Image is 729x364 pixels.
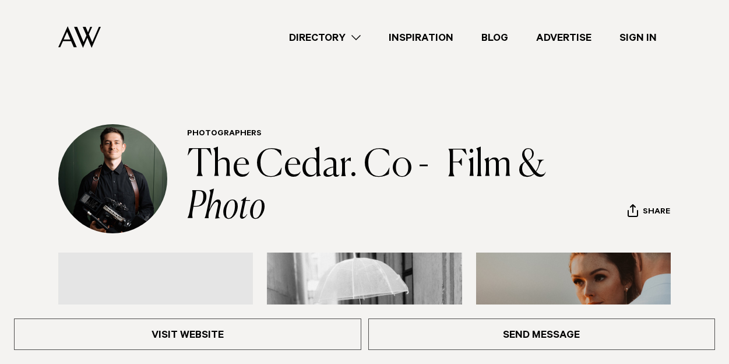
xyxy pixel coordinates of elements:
a: The Cedar. Co - Film & Photo [187,147,552,226]
a: Sign In [605,30,671,45]
button: Share [627,204,671,221]
img: Profile Avatar [58,124,167,233]
a: Directory [275,30,375,45]
a: Advertise [522,30,605,45]
a: Visit Website [14,318,361,350]
a: Send Message [368,318,716,350]
a: Photographers [187,129,262,139]
a: Inspiration [375,30,467,45]
a: Blog [467,30,522,45]
span: Share [643,207,670,218]
img: Auckland Weddings Logo [58,26,101,48]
